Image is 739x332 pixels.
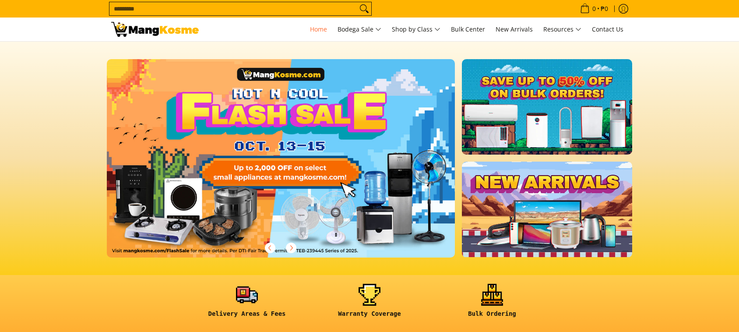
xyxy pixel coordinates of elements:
nav: Main Menu [208,18,628,41]
span: Contact Us [592,25,623,33]
span: Bulk Center [451,25,485,33]
a: <h6><strong>Warranty Coverage</strong></h6> [313,284,426,325]
button: Previous [260,238,280,258]
a: <h6><strong>Delivery Areas & Fees</strong></h6> [190,284,304,325]
span: Bodega Sale [338,24,381,35]
span: Shop by Class [392,24,440,35]
button: Next [282,238,301,258]
span: 0 [591,6,597,12]
span: Resources [543,24,581,35]
a: Resources [539,18,586,41]
a: More [107,59,483,272]
a: Shop by Class [387,18,445,41]
a: Contact Us [588,18,628,41]
a: Bulk Center [447,18,489,41]
button: Search [357,2,371,15]
a: New Arrivals [491,18,537,41]
span: Home [310,25,327,33]
img: Mang Kosme: Your Home Appliances Warehouse Sale Partner! [111,22,199,37]
span: ₱0 [599,6,609,12]
span: New Arrivals [496,25,533,33]
a: <h6><strong>Bulk Ordering</strong></h6> [435,284,549,325]
a: Bodega Sale [333,18,386,41]
span: • [577,4,611,14]
a: Home [306,18,331,41]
